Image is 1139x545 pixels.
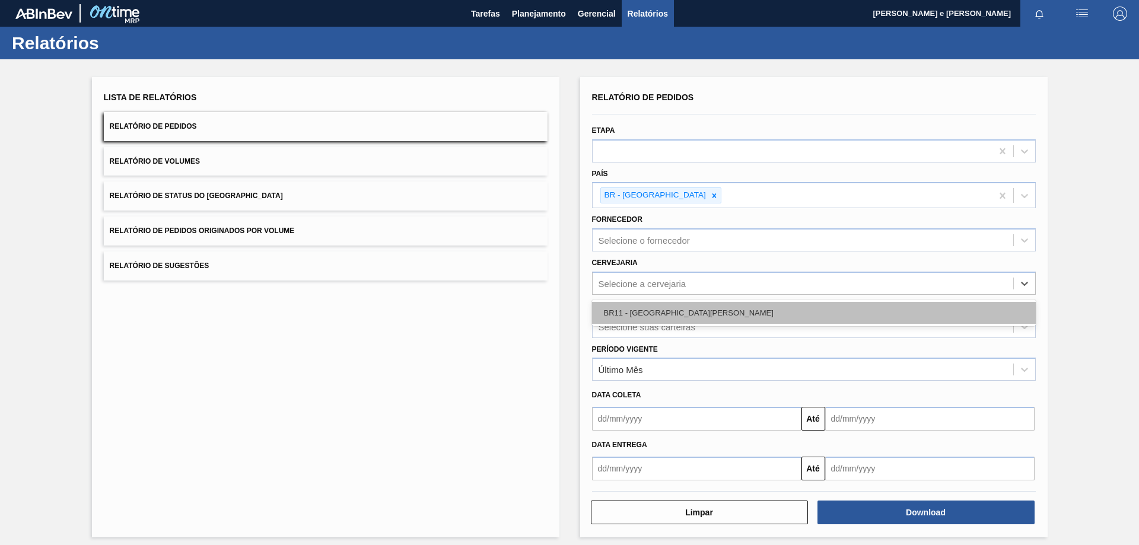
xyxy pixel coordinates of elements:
[104,181,548,211] button: Relatório de Status do [GEOGRAPHIC_DATA]
[104,147,548,176] button: Relatório de Volumes
[592,126,615,135] label: Etapa
[1075,7,1089,21] img: userActions
[592,170,608,178] label: País
[110,122,197,130] span: Relatório de Pedidos
[591,501,808,524] button: Limpar
[110,157,200,165] span: Relatório de Volumes
[104,216,548,246] button: Relatório de Pedidos Originados por Volume
[1113,7,1127,21] img: Logout
[801,457,825,480] button: Até
[817,501,1035,524] button: Download
[825,457,1035,480] input: dd/mm/yyyy
[592,441,647,449] span: Data Entrega
[801,407,825,431] button: Até
[599,365,643,375] div: Último Mês
[15,8,72,19] img: TNhmsLtSVTkK8tSr43FrP2fwEKptu5GPRR3wAAAABJRU5ErkJggg==
[110,227,295,235] span: Relatório de Pedidos Originados por Volume
[601,188,708,203] div: BR - [GEOGRAPHIC_DATA]
[1020,5,1058,22] button: Notificações
[825,407,1035,431] input: dd/mm/yyyy
[599,321,695,332] div: Selecione suas carteiras
[592,259,638,267] label: Cervejaria
[599,278,686,288] div: Selecione a cervejaria
[512,7,566,21] span: Planejamento
[104,93,197,102] span: Lista de Relatórios
[578,7,616,21] span: Gerencial
[12,36,222,50] h1: Relatórios
[599,235,690,246] div: Selecione o fornecedor
[592,345,658,353] label: Período Vigente
[110,262,209,270] span: Relatório de Sugestões
[104,112,548,141] button: Relatório de Pedidos
[471,7,500,21] span: Tarefas
[592,215,642,224] label: Fornecedor
[592,93,694,102] span: Relatório de Pedidos
[592,457,801,480] input: dd/mm/yyyy
[592,302,1036,324] div: BR11 - [GEOGRAPHIC_DATA][PERSON_NAME]
[628,7,668,21] span: Relatórios
[592,391,641,399] span: Data coleta
[592,407,801,431] input: dd/mm/yyyy
[110,192,283,200] span: Relatório de Status do [GEOGRAPHIC_DATA]
[104,251,548,281] button: Relatório de Sugestões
